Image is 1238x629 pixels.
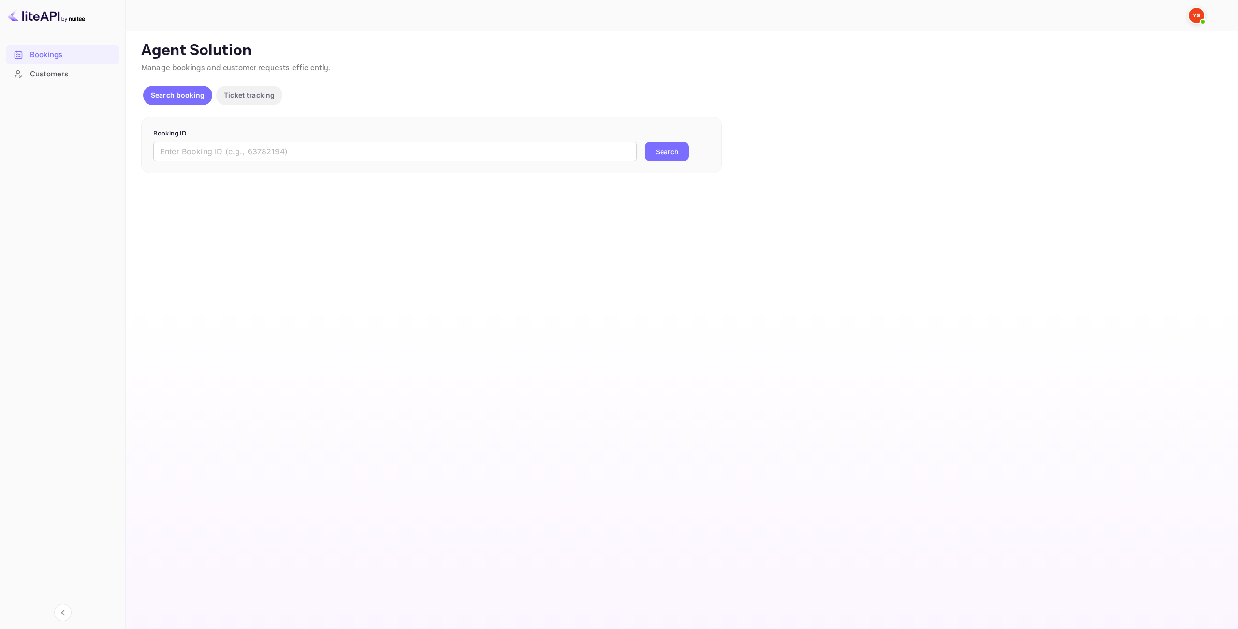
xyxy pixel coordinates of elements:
input: Enter Booking ID (e.g., 63782194) [153,142,637,161]
img: Yandex Support [1189,8,1204,23]
p: Ticket tracking [224,90,275,100]
p: Search booking [151,90,205,100]
span: Manage bookings and customer requests efficiently. [141,63,331,73]
div: Bookings [30,49,115,60]
a: Customers [6,65,119,83]
img: LiteAPI logo [8,8,85,23]
p: Agent Solution [141,41,1221,60]
div: Customers [30,69,115,80]
div: Bookings [6,45,119,64]
div: Customers [6,65,119,84]
button: Collapse navigation [54,604,72,621]
a: Bookings [6,45,119,63]
button: Search [645,142,689,161]
p: Booking ID [153,129,709,138]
